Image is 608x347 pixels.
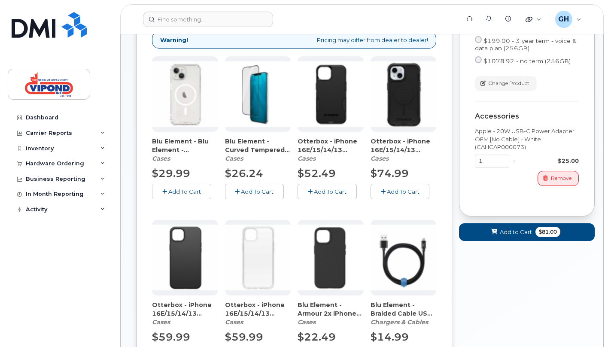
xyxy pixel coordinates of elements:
[520,11,547,28] div: Quicklinks
[160,36,188,44] strong: Warning!
[387,188,420,195] span: Add To Cart
[152,167,190,180] span: $29.99
[152,301,218,326] div: Otterbox - iPhone 16E/15/14/13 Symmetry - Black (CACIBE000571)
[152,31,436,49] div: Pricing may differ from dealer to dealer!
[314,188,347,195] span: Add To Cart
[371,225,437,291] img: accessory36348.JPG
[225,184,284,199] button: Add To Cart
[152,155,170,162] em: Cases
[371,137,437,154] span: Otterbox - iPhone 16E/15/14/13 Defender Pro Magsafe - Black (CACIBE000659)
[225,318,243,326] em: Cases
[298,137,364,154] span: Otterbox - iPhone 16E/15/14/13 Commuter - Black (CACIBE000569)
[558,14,569,24] span: GH
[488,79,529,87] span: Change Product
[152,331,190,343] span: $59.99
[298,137,364,163] div: Otterbox - iPhone 16E/15/14/13 Commuter - Black (CACIBE000569)
[551,174,572,182] span: Remove
[152,225,218,291] img: accessory36845.JPG
[475,127,579,151] div: Apple - 20W USB-C Power Adapter OEM [No Cable] - White (CAHCAP000073)
[483,58,571,64] span: $1078.92 - no term (256GB)
[298,61,364,128] img: accessory36920.JPG
[225,225,291,291] img: accessory36846.JPG
[371,167,409,180] span: $74.99
[298,225,364,291] img: accessory36919.JPG
[298,318,316,326] em: Cases
[371,61,437,128] img: accessory36844.JPG
[225,137,291,154] span: Blu Element - Curved Tempered Glass iPhone 16e/14/13 (CATGBE000035)
[298,167,336,180] span: $52.49
[371,301,437,318] span: Blu Element - Braided Cable USB-A to USB-C (4ft) – Black (CAMIPZ000176)
[475,113,579,120] div: Accessories
[298,155,316,162] em: Cases
[475,76,537,91] button: Change Product
[371,155,389,162] em: Cases
[225,301,291,318] span: Otterbox - iPhone 16E/15/14/13 Symmetry - Clear (CACIBE000572)
[152,318,170,326] em: Cases
[152,137,218,163] div: Blu Element - Blu Element - DropZone Rugged Case for iPhone 16E/15/14/13 - Clear (CACIBE000602)
[168,188,201,195] span: Add To Cart
[371,318,428,326] em: Chargers & Cables
[152,184,211,199] button: Add To Cart
[535,227,560,237] span: $81.00
[538,171,579,186] button: Remove
[371,301,437,326] div: Blu Element - Braided Cable USB-A to USB-C (4ft) – Black (CAMIPZ000176)
[509,157,519,165] div: x
[298,301,364,318] span: Blu Element - Armour 2x iPhone 16E/15/14/13 - Black (CACIBE000568)
[152,61,218,128] img: accessory36772.JPG
[152,137,218,154] span: Blu Element - Blu Element - DropZone Rugged Case for iPhone 16E/15/14/13 - Clear (CACIBE000602)
[459,223,595,241] button: Add to Cart $81.00
[475,37,577,52] span: $199.00 - 3 year term - voice & data plan (256GB)
[225,155,243,162] em: Cases
[298,184,357,199] button: Add To Cart
[225,167,263,180] span: $26.24
[225,61,291,128] img: accessory36677.JPG
[371,137,437,163] div: Otterbox - iPhone 16E/15/14/13 Defender Pro Magsafe - Black (CACIBE000659)
[225,301,291,326] div: Otterbox - iPhone 16E/15/14/13 Symmetry - Clear (CACIBE000572)
[549,11,587,28] div: Grant Healey
[143,12,273,27] input: Find something...
[475,36,482,43] input: $199.00 - 3 year term - voice & data plan (256GB)
[298,331,336,343] span: $22.49
[500,228,532,236] span: Add to Cart
[371,184,430,199] button: Add To Cart
[298,301,364,326] div: Blu Element - Armour 2x iPhone 16E/15/14/13 - Black (CACIBE000568)
[225,137,291,163] div: Blu Element - Curved Tempered Glass iPhone 16e/14/13 (CATGBE000035)
[241,188,274,195] span: Add To Cart
[519,157,579,165] div: $25.00
[371,331,409,343] span: $14.99
[475,56,482,63] input: $1078.92 - no term (256GB)
[152,301,218,318] span: Otterbox - iPhone 16E/15/14/13 Symmetry - Black (CACIBE000571)
[225,331,263,343] span: $59.99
